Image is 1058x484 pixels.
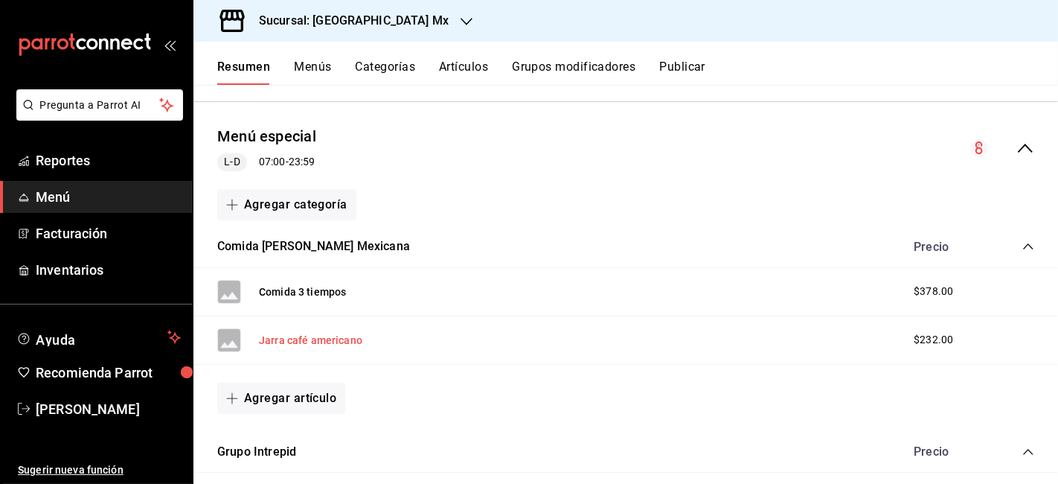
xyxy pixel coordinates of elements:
span: Menú [36,187,181,207]
div: collapse-menu-row [193,114,1058,183]
button: Resumen [217,60,270,85]
span: Recomienda Parrot [36,363,181,383]
div: navigation tabs [217,60,1058,85]
span: $232.00 [914,332,953,348]
span: $378.00 [914,284,953,299]
button: Grupo Intrepid [217,444,296,461]
span: Facturación [36,223,181,243]
button: Agregar artículo [217,383,345,414]
span: Reportes [36,150,181,171]
button: Menú especial [217,126,316,147]
button: Agregar categoría [217,189,356,220]
button: Jarra café americano [259,333,362,348]
a: Pregunta a Parrot AI [10,108,183,124]
span: [PERSON_NAME] [36,399,181,419]
button: open_drawer_menu [164,39,176,51]
h3: Sucursal: [GEOGRAPHIC_DATA] Mx [247,12,449,30]
span: Ayuda [36,328,161,346]
button: Comida 3 tiempos [259,284,346,299]
button: Artículos [439,60,488,85]
button: Comida [PERSON_NAME] Mexicana [217,238,410,255]
span: Inventarios [36,260,181,280]
button: Grupos modificadores [512,60,635,85]
div: 07:00 - 23:59 [217,153,316,171]
span: Pregunta a Parrot AI [40,98,160,113]
span: L-D [218,154,246,170]
div: Precio [899,445,994,459]
span: Sugerir nueva función [18,462,181,478]
button: Pregunta a Parrot AI [16,89,183,121]
button: collapse-category-row [1022,446,1034,458]
button: Menús [294,60,331,85]
button: Publicar [659,60,705,85]
div: Precio [899,240,994,254]
button: collapse-category-row [1022,241,1034,252]
button: Categorías [356,60,416,85]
